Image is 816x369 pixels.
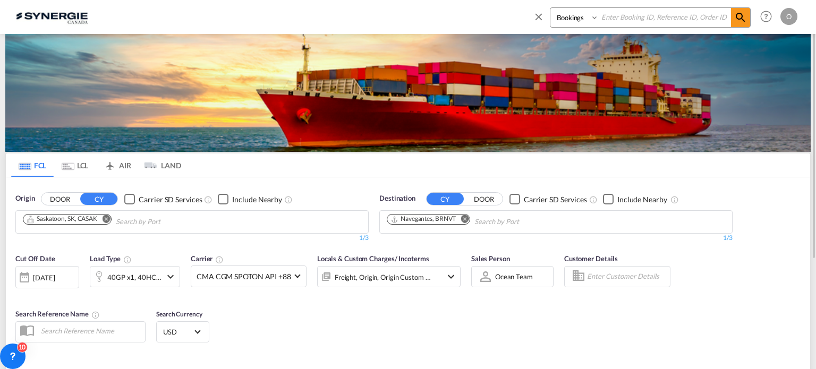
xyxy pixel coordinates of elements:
[757,7,780,27] div: Help
[15,254,55,263] span: Cut Off Date
[54,153,96,177] md-tab-item: LCL
[427,193,464,205] button: CY
[390,214,456,224] div: Navegantes, BRNVT
[163,327,193,337] span: USD
[495,272,533,281] div: Ocean team
[471,254,510,263] span: Sales Person
[21,211,221,230] md-chips-wrap: Chips container. Use arrow keys to select chips.
[11,153,181,177] md-pagination-wrapper: Use the left and right arrow keys to navigate between tabs
[27,214,99,224] div: Press delete to remove this chip.
[15,193,35,204] span: Origin
[379,193,415,204] span: Destination
[589,195,598,204] md-icon: Unchecked: Search for CY (Container Yard) services for all selected carriers.Checked : Search for...
[215,255,224,264] md-icon: The selected Trucker/Carrierwill be displayed in the rate results If the rates are from another f...
[139,194,202,205] div: Carrier SD Services
[5,34,811,152] img: LCL+%26+FCL+BACKGROUND.png
[139,153,181,177] md-tab-item: LAND
[445,270,457,283] md-icon: icon-chevron-down
[90,254,132,263] span: Load Type
[509,193,587,204] md-checkbox: Checkbox No Ink
[36,323,145,339] input: Search Reference Name
[587,269,667,285] input: Enter Customer Details
[41,193,79,205] button: DOOR
[95,214,111,225] button: Remove
[191,254,224,263] span: Carrier
[197,271,291,282] span: CMA CGM SPOTON API +88
[335,270,431,285] div: Freight Origin Origin Custom Destination Destination Custom Factory Stuffing
[107,270,161,285] div: 40GP x1 40HC x1
[27,214,97,224] div: Saskatoon, SK, CASAK
[15,266,79,288] div: [DATE]
[33,273,55,282] div: [DATE]
[15,234,369,243] div: 1/3
[524,194,587,205] div: Carrier SD Services
[494,269,534,284] md-select: Sales Person: Ocean team
[162,324,203,339] md-select: Select Currency: $ USDUnited States Dollar
[731,8,750,27] span: icon-magnify
[780,8,797,25] div: O
[734,11,747,24] md-icon: icon-magnify
[395,254,429,263] span: / Incoterms
[564,254,618,263] span: Customer Details
[390,214,458,224] div: Press delete to remove this chip.
[80,193,117,205] button: CY
[11,153,54,177] md-tab-item: FCL
[284,195,293,204] md-icon: Unchecked: Ignores neighbouring ports when fetching rates.Checked : Includes neighbouring ports w...
[204,195,212,204] md-icon: Unchecked: Search for CY (Container Yard) services for all selected carriers.Checked : Search for...
[617,194,667,205] div: Include Nearby
[218,193,282,204] md-checkbox: Checkbox No Ink
[123,255,132,264] md-icon: icon-information-outline
[104,159,116,167] md-icon: icon-airplane
[465,193,503,205] button: DOOR
[533,7,550,33] span: icon-close
[156,310,202,318] span: Search Currency
[533,11,545,22] md-icon: icon-close
[757,7,775,25] span: Help
[15,287,23,301] md-datepicker: Select
[454,214,470,225] button: Remove
[474,213,575,230] input: Chips input.
[91,311,100,319] md-icon: Your search will be saved by the below given name
[670,195,679,204] md-icon: Unchecked: Ignores neighbouring ports when fetching rates.Checked : Includes neighbouring ports w...
[116,213,217,230] input: Chips input.
[90,266,180,287] div: 40GP x1 40HC x1icon-chevron-down
[317,266,461,287] div: Freight Origin Origin Custom Destination Destination Custom Factory Stuffingicon-chevron-down
[124,193,202,204] md-checkbox: Checkbox No Ink
[164,270,177,283] md-icon: icon-chevron-down
[96,153,139,177] md-tab-item: AIR
[16,5,88,29] img: 1f56c880d42311ef80fc7dca854c8e59.png
[603,193,667,204] md-checkbox: Checkbox No Ink
[379,234,733,243] div: 1/3
[599,8,731,27] input: Enter Booking ID, Reference ID, Order ID
[317,254,429,263] span: Locals & Custom Charges
[385,211,580,230] md-chips-wrap: Chips container. Use arrow keys to select chips.
[232,194,282,205] div: Include Nearby
[15,310,100,318] span: Search Reference Name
